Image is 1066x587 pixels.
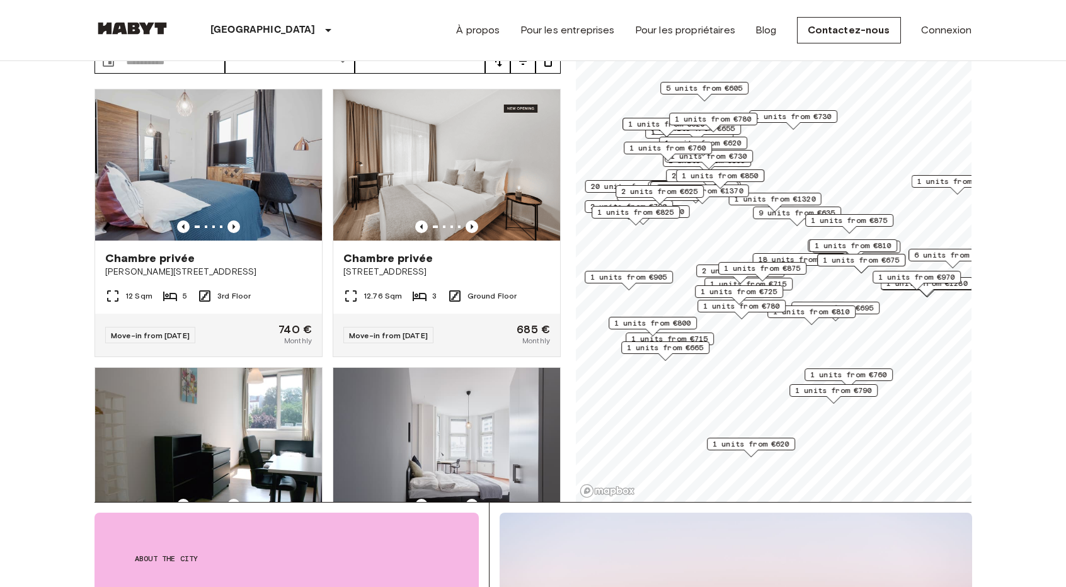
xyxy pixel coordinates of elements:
div: Map marker [718,262,806,282]
button: Previous image [415,499,428,511]
span: 1 units from €675 [823,254,900,266]
button: Previous image [177,220,190,233]
span: 12.76 Sqm [364,290,402,302]
a: Blog [755,23,777,38]
div: Map marker [609,317,697,336]
button: Previous image [227,220,240,233]
div: Map marker [624,142,712,161]
span: [PERSON_NAME][STREET_ADDRESS] [105,266,312,278]
span: 1 units from €875 [811,215,888,226]
span: 1 units from €1150 [603,206,684,217]
div: Map marker [695,285,783,305]
span: 5 [183,290,187,302]
div: Map marker [660,82,748,101]
span: [STREET_ADDRESS] [343,266,550,278]
span: 1 units from €850 [682,170,759,181]
span: 3 [432,290,437,302]
span: 1 units from €1100 [917,176,999,187]
span: 1 units from €620 [665,137,742,149]
span: 1 units from €730 [670,151,747,162]
span: 20 units from €655 [591,181,672,192]
span: 1 units from €800 [614,317,691,329]
div: Map marker [585,271,673,290]
div: Map marker [592,206,680,225]
span: 1 units from €905 [590,271,667,283]
div: Map marker [585,200,673,220]
span: 2 units from €625 [621,186,698,197]
button: Previous image [466,499,478,511]
div: Map marker [767,305,856,325]
div: Map marker [749,110,837,130]
span: Ground Floor [467,290,517,302]
span: Move-in from [DATE] [111,331,190,340]
span: 2 units from €790 [590,201,667,212]
span: Monthly [284,335,312,346]
button: tune [485,48,510,74]
span: 1 units from €715 [631,333,708,345]
span: 1 units from €810 [815,240,891,251]
button: Previous image [466,220,478,233]
span: Chambre privée [105,251,195,266]
div: Map marker [707,438,795,457]
a: Contactez-nous [797,17,901,43]
div: Map marker [753,253,845,273]
span: 6 units from €645 [914,249,991,261]
span: 12 Sqm [125,290,152,302]
span: 1 units from €970 [878,271,955,283]
div: Map marker [669,113,757,132]
div: Map marker [808,239,896,259]
span: 2 units from €865 [702,265,779,276]
div: Map marker [585,180,678,200]
div: Map marker [659,137,747,156]
div: Map marker [621,341,709,361]
span: 1 units from €780 [675,113,752,125]
div: Map marker [650,181,738,201]
span: 740 € [278,324,312,335]
div: Map marker [666,169,754,189]
span: 1 units from €825 [597,207,674,218]
button: Choose date [96,48,121,74]
div: Map marker [616,185,704,205]
span: 1 units from €810 [773,306,850,317]
div: Map marker [912,175,1004,195]
img: Marketing picture of unit DE-01-047-05H [333,368,560,519]
div: Map marker [697,300,786,319]
span: 1 units from €665 [627,342,704,353]
img: Marketing picture of unit DE-01-041-02M [95,368,322,519]
span: Monthly [522,335,550,346]
div: Map marker [791,302,880,321]
span: 1 units from €715 [710,278,787,290]
div: Map marker [753,207,841,226]
span: 18 units from €650 [759,254,840,265]
span: 1 units from €790 [795,385,872,396]
span: 1 units from €760 [810,369,887,380]
div: Map marker [663,154,751,174]
span: Move-in from [DATE] [349,331,428,340]
div: Map marker [908,249,997,268]
img: Marketing picture of unit DE-01-008-005-03HF [95,89,322,241]
div: Map marker [650,181,738,200]
a: Connexion [921,23,971,38]
div: Map marker [597,205,690,225]
div: Map marker [696,265,784,284]
div: Map marker [622,118,711,137]
span: 685 € [517,324,550,335]
a: Mapbox logo [580,484,635,498]
img: Marketing picture of unit DE-01-262-002-02 [333,89,560,241]
span: 1 units from €875 [724,263,801,274]
a: À propos [456,23,500,38]
div: Map marker [805,214,893,234]
span: 1 units from €695 [797,302,874,314]
span: 1 units from €780 [703,300,780,312]
p: [GEOGRAPHIC_DATA] [210,23,316,38]
span: 1 units from €620 [628,118,705,130]
button: tune [536,48,561,74]
a: Pour les propriétaires [635,23,735,38]
span: 1 units from €760 [629,142,706,154]
span: 1 units from €730 [755,111,832,122]
div: Map marker [729,193,822,212]
button: tune [510,48,536,74]
span: 2 units from €655 [672,170,748,181]
span: About the city [135,553,438,564]
button: Previous image [227,499,240,511]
